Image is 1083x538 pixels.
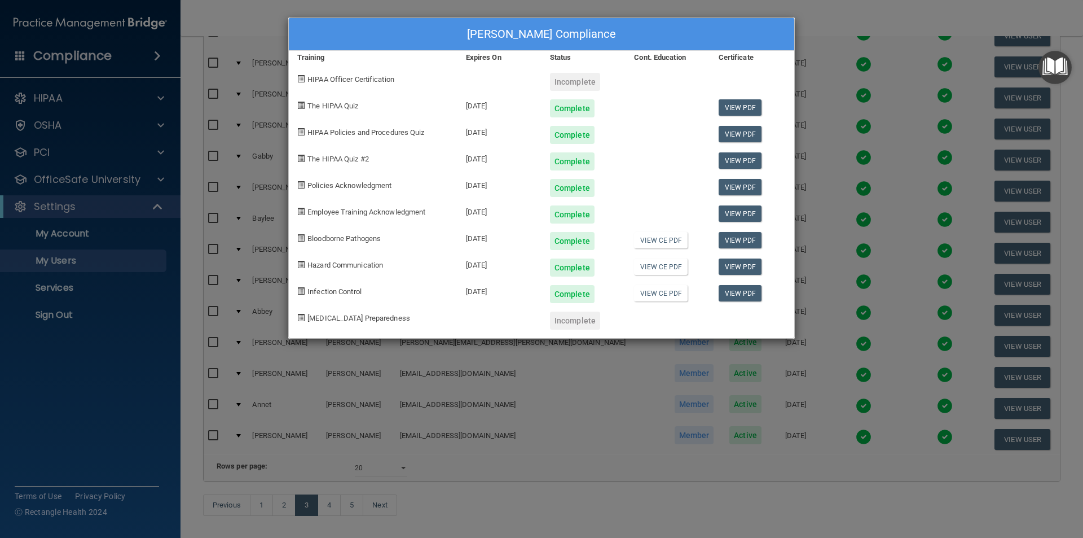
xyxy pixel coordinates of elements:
[457,277,541,303] div: [DATE]
[457,144,541,170] div: [DATE]
[457,250,541,277] div: [DATE]
[307,102,358,110] span: The HIPAA Quiz
[888,458,1069,503] iframe: Drift Widget Chat Controller
[719,285,762,301] a: View PDF
[457,224,541,250] div: [DATE]
[307,75,394,84] span: HIPAA Officer Certification
[550,73,600,91] div: Incomplete
[457,91,541,117] div: [DATE]
[457,197,541,224] div: [DATE]
[719,126,762,142] a: View PDF
[550,285,595,303] div: Complete
[307,155,369,163] span: The HIPAA Quiz #2
[541,51,626,64] div: Status
[307,128,424,137] span: HIPAA Policies and Procedures Quiz
[719,152,762,169] a: View PDF
[719,259,762,275] a: View PDF
[710,51,794,64] div: Certificate
[289,51,457,64] div: Training
[550,179,595,197] div: Complete
[307,287,362,296] span: Infection Control
[634,232,688,248] a: View CE PDF
[550,205,595,224] div: Complete
[289,18,794,51] div: [PERSON_NAME] Compliance
[307,181,391,190] span: Policies Acknowledgment
[550,152,595,170] div: Complete
[634,285,688,301] a: View CE PDF
[719,99,762,116] a: View PDF
[457,117,541,144] div: [DATE]
[634,259,688,275] a: View CE PDF
[457,51,541,64] div: Expires On
[550,126,595,144] div: Complete
[307,261,383,269] span: Hazard Communication
[550,232,595,250] div: Complete
[1038,51,1072,84] button: Open Resource Center
[307,234,381,243] span: Bloodborne Pathogens
[457,170,541,197] div: [DATE]
[626,51,710,64] div: Cont. Education
[550,259,595,277] div: Complete
[719,179,762,195] a: View PDF
[550,99,595,117] div: Complete
[550,312,600,330] div: Incomplete
[307,314,410,322] span: [MEDICAL_DATA] Preparedness
[719,232,762,248] a: View PDF
[719,205,762,222] a: View PDF
[307,208,425,216] span: Employee Training Acknowledgment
